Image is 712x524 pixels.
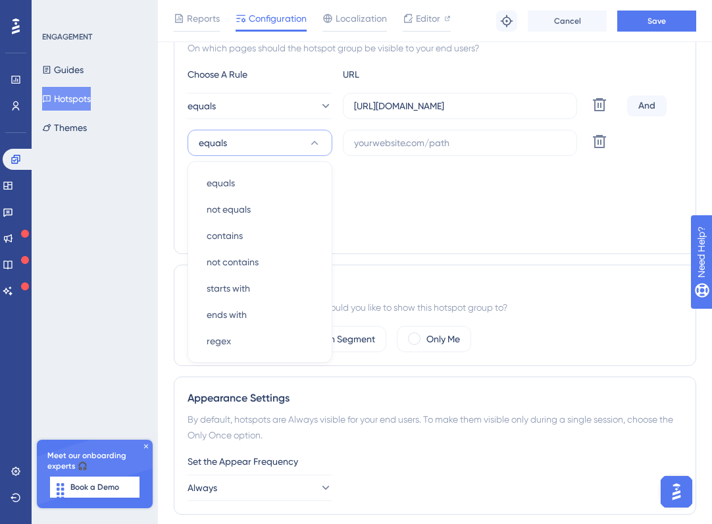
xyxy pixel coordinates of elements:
button: Hotspots [42,87,91,111]
button: equals [188,130,332,156]
span: regex [207,333,231,349]
span: Cancel [554,16,581,26]
span: equals [199,135,227,151]
button: starts with [196,275,324,301]
span: not equals [207,201,251,217]
span: not contains [207,254,259,270]
input: yourwebsite.com/path [354,99,566,113]
div: Targeting Condition [188,167,682,182]
input: yourwebsite.com/path [354,136,566,150]
div: And [627,95,667,117]
span: Configuration [249,11,307,26]
label: Custom Segment [303,331,375,347]
label: Only Me [426,331,460,347]
span: ends with [207,307,247,323]
button: ends with [196,301,324,328]
button: regex [196,328,324,354]
button: not contains [196,249,324,275]
div: Choose A Rule [188,66,332,82]
div: URL [343,66,488,82]
button: equals [188,93,332,119]
div: ENGAGEMENT [42,32,92,42]
button: Guides [42,58,84,82]
span: Reports [187,11,220,26]
div: By default, hotspots are Always visible for your end users. To make them visible only during a si... [188,411,682,443]
button: not equals [196,196,324,223]
button: contains [196,223,324,249]
span: equals [207,175,235,191]
span: contains [207,228,243,244]
button: Cancel [528,11,607,32]
div: Which segment of the audience would you like to show this hotspot group to? [188,300,682,315]
button: Always [188,475,332,501]
span: Need Help? [31,3,82,19]
div: Appearance Settings [188,390,682,406]
div: Audience Segmentation [188,278,682,294]
button: Save [617,11,696,32]
button: Book a Demo [50,477,140,498]
button: Themes [42,116,87,140]
span: Meet our onboarding experts 🎧 [47,450,142,471]
div: Drag [50,474,71,513]
span: Book a Demo [70,482,119,492]
div: Set the Appear Frequency [188,454,682,469]
span: Localization [336,11,387,26]
div: On which pages should the hotspot group be visible to your end users? [188,40,682,56]
span: Editor [416,11,440,26]
span: Save [648,16,666,26]
span: Always [188,480,217,496]
iframe: UserGuiding AI Assistant Launcher [657,472,696,511]
button: equals [196,170,324,196]
span: equals [188,98,216,114]
span: starts with [207,280,250,296]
